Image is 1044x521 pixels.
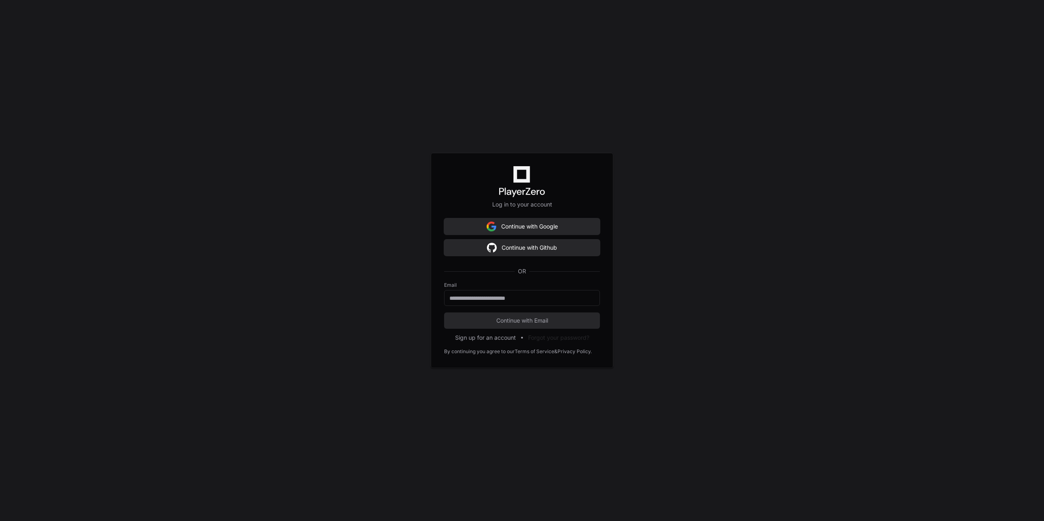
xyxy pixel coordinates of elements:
[515,267,529,275] span: OR
[444,282,600,288] label: Email
[444,317,600,325] span: Continue with Email
[444,240,600,256] button: Continue with Github
[487,240,497,256] img: Sign in with google
[444,348,515,355] div: By continuing you agree to our
[444,312,600,329] button: Continue with Email
[444,218,600,235] button: Continue with Google
[444,200,600,209] p: Log in to your account
[515,348,554,355] a: Terms of Service
[528,334,589,342] button: Forgot your password?
[455,334,516,342] button: Sign up for an account
[487,218,496,235] img: Sign in with google
[557,348,592,355] a: Privacy Policy.
[554,348,557,355] div: &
